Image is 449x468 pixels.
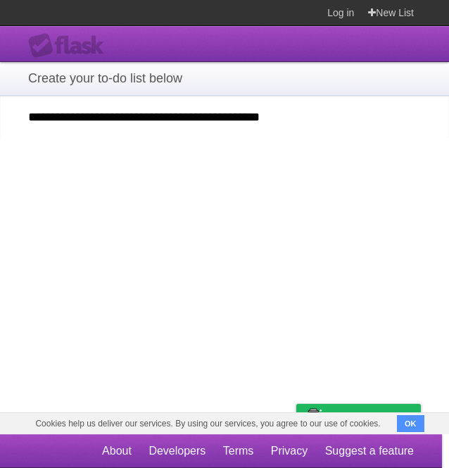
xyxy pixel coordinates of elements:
span: Cookies help us deliver our services. By using our services, you agree to our use of cookies. [21,413,394,434]
h1: Create your to-do list below [28,69,421,88]
a: Terms [223,438,254,464]
img: Buy me a coffee [303,405,322,429]
a: Buy me a coffee [296,404,421,430]
a: About [102,438,132,464]
span: Buy me a coffee [326,405,414,429]
button: OK [397,415,424,432]
div: Flask [28,33,113,58]
a: Privacy [271,438,308,464]
a: Suggest a feature [325,438,414,464]
a: Developers [148,438,205,464]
